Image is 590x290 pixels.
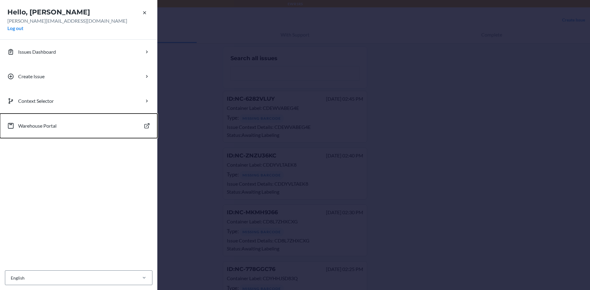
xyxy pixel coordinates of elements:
[18,97,54,105] p: Context Selector
[18,73,45,80] p: Create Issue
[10,275,11,281] input: English
[7,7,150,17] h2: Hello, [PERSON_NAME]
[7,25,23,32] button: Log out
[18,48,56,56] p: Issues Dashboard
[7,17,150,25] p: [PERSON_NAME][EMAIL_ADDRESS][DOMAIN_NAME]
[18,122,57,130] p: Warehouse Portal
[11,275,25,281] div: English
